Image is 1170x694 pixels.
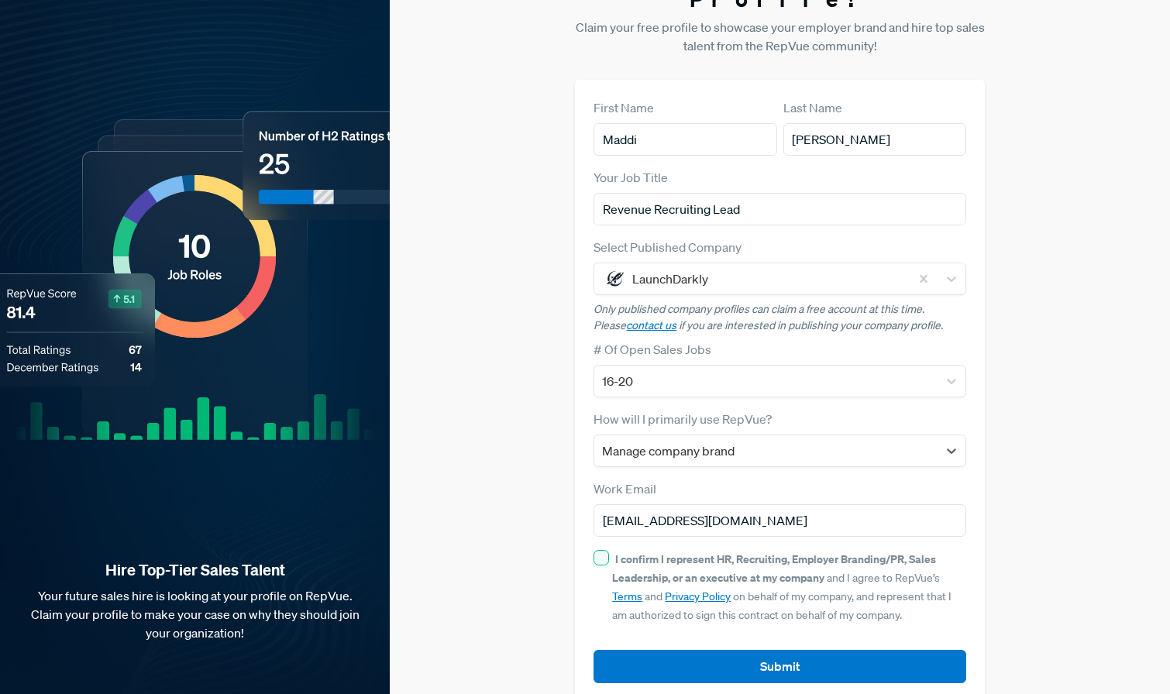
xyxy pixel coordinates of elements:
p: Claim your free profile to showcase your employer brand and hire top sales talent from the RepVue... [575,18,985,55]
p: Your future sales hire is looking at your profile on RepVue. Claim your profile to make your case... [25,586,365,642]
span: and I agree to RepVue’s and on behalf of my company, and represent that I am authorized to sign t... [612,552,951,622]
label: Last Name [783,98,842,117]
label: Work Email [594,479,656,498]
label: How will I primarily use RepVue? [594,410,772,428]
input: Email [594,504,966,537]
button: Submit [594,650,966,683]
a: contact us [626,318,676,332]
label: First Name [594,98,654,117]
label: Select Published Company [594,238,742,256]
img: LaunchDarkly [606,270,625,288]
strong: Hire Top-Tier Sales Talent [25,560,365,580]
input: Title [594,193,966,225]
label: # Of Open Sales Jobs [594,340,711,359]
strong: I confirm I represent HR, Recruiting, Employer Branding/PR, Sales Leadership, or an executive at ... [612,551,936,585]
input: Last Name [783,123,966,156]
input: First Name [594,123,776,156]
a: Privacy Policy [665,589,731,603]
a: Terms [612,589,642,603]
p: Only published company profiles can claim a free account at this time. Please if you are interest... [594,301,966,334]
label: Your Job Title [594,168,668,187]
